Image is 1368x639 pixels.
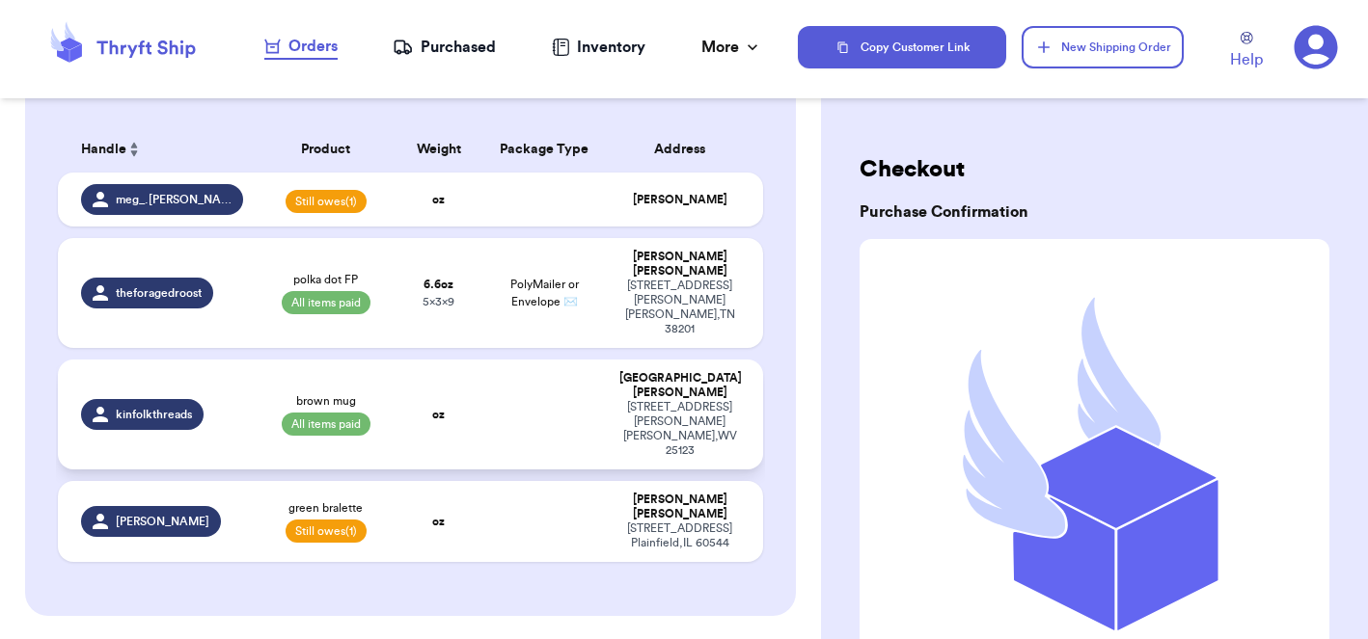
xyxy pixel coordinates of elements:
strong: oz [432,409,445,420]
span: meg_.[PERSON_NAME] [116,192,233,207]
div: More [701,36,762,59]
strong: oz [432,516,445,527]
div: [GEOGRAPHIC_DATA] [PERSON_NAME] [619,371,740,400]
div: Orders [264,35,338,58]
span: All items paid [282,291,370,314]
strong: oz [432,194,445,205]
h3: Purchase Confirmation [860,200,1329,224]
div: [STREET_ADDRESS] Plainfield , IL 60544 [619,521,740,550]
div: [STREET_ADDRESS][PERSON_NAME] [PERSON_NAME] , WV 25123 [619,400,740,458]
th: Package Type [481,126,609,173]
button: Sort ascending [126,138,142,161]
span: polka dot FP [293,272,358,287]
span: Help [1230,48,1263,71]
strong: 6.6 oz [424,279,453,290]
th: Weight [397,126,481,173]
a: Purchased [393,36,496,59]
th: Product [255,126,396,173]
span: Still owes (1) [286,519,367,543]
h2: Checkout [860,154,1329,185]
span: [PERSON_NAME] [116,514,209,529]
span: Handle [81,140,126,160]
a: Inventory [552,36,645,59]
div: [STREET_ADDRESS][PERSON_NAME] [PERSON_NAME] , TN 38201 [619,279,740,336]
div: [PERSON_NAME] [PERSON_NAME] [619,250,740,279]
span: brown mug [296,393,356,409]
span: kinfolkthreads [116,407,192,422]
th: Address [608,126,763,173]
a: Help [1230,32,1263,71]
a: Orders [264,35,338,60]
span: PolyMailer or Envelope ✉️ [510,279,579,307]
span: Still owes (1) [286,190,367,213]
button: Copy Customer Link [798,26,1006,68]
span: 5 x 3 x 9 [423,296,454,307]
span: All items paid [282,413,370,436]
span: green bralette [288,500,363,516]
span: theforagedroost [116,285,202,301]
div: [PERSON_NAME] [619,193,740,207]
div: [PERSON_NAME] [PERSON_NAME] [619,493,740,521]
button: New Shipping Order [1022,26,1184,68]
